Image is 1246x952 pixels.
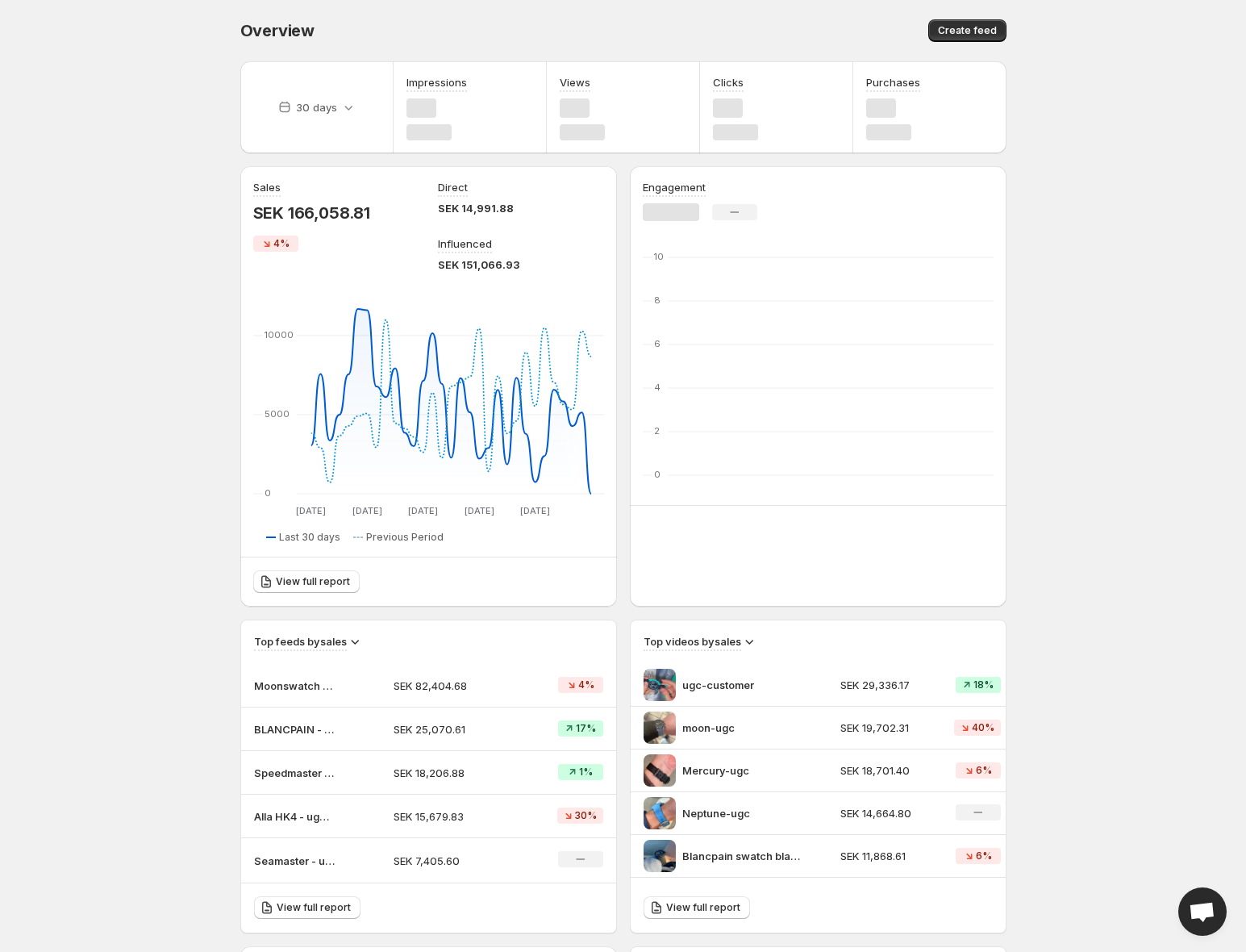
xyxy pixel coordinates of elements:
div: Open chat [1178,887,1227,936]
p: ugc-customer [682,677,803,693]
p: Alla HK4 - ugc product page [254,808,335,825]
p: Seamaster - ugc product page [254,853,335,869]
p: SEK 18,701.40 [840,762,936,779]
a: View full report [254,896,360,919]
text: 10 [654,251,664,262]
a: View full report [644,896,750,919]
span: Previous Period [366,531,444,544]
p: SEK 15,679.83 [394,808,508,825]
h3: Views [560,74,590,90]
span: Overview [240,21,315,40]
text: [DATE] [352,505,381,516]
span: 1% [579,766,593,779]
span: 6% [976,850,992,862]
p: Blancpain swatch black rubber strap ugc [682,848,803,864]
text: [DATE] [296,505,326,516]
p: SEK 14,991.88 [438,200,514,216]
a: View full report [253,570,360,593]
span: 4% [273,237,290,250]
span: View full report [277,901,351,914]
img: Blancpain swatch black rubber strap ugc [644,840,676,872]
text: 8 [654,294,661,306]
p: SEK 14,664.80 [840,805,936,821]
span: View full report [276,575,350,588]
p: Moonswatch - UGC Product Page Videos [254,678,335,694]
span: 40% [972,721,994,734]
span: 6% [976,764,992,777]
p: SEK 29,336.17 [840,677,936,693]
text: 4 [654,382,661,393]
text: 10000 [265,329,294,340]
p: Neptune-ugc [682,805,803,821]
p: Mercury-ugc [682,762,803,779]
p: BLANCPAIN - Rubber strap ugc [254,721,335,737]
h3: Clicks [713,74,744,90]
span: View full report [666,901,740,914]
span: 17% [576,722,596,735]
p: SEK 7,405.60 [394,853,508,869]
h3: Top videos by sales [644,633,741,649]
text: 0 [654,469,661,480]
p: SEK 25,070.61 [394,721,508,737]
p: SEK 18,206.88 [394,765,508,781]
p: SEK 11,868.61 [840,848,936,864]
text: [DATE] [408,505,438,516]
p: Influenced [438,236,492,252]
text: [DATE] [520,505,550,516]
h3: Impressions [406,74,467,90]
span: 4% [578,679,594,691]
img: Neptune-ugc [644,797,676,829]
p: Direct [438,179,468,195]
text: 5000 [265,408,290,420]
span: 30% [575,809,597,822]
img: ugc-customer [644,669,676,701]
h3: Purchases [866,74,920,90]
p: SEK 166,058.81 [253,203,370,223]
text: 0 [265,487,271,499]
img: moon-ugc [644,712,676,744]
h3: Engagement [643,179,706,195]
h3: Sales [253,179,281,195]
p: SEK 19,702.31 [840,720,936,736]
text: [DATE] [464,505,494,516]
span: Create feed [938,24,997,37]
span: Last 30 days [279,531,340,544]
p: Speedmaster - product page UGC [254,765,335,781]
p: SEK 82,404.68 [394,678,508,694]
button: Create feed [928,19,1006,42]
text: 6 [654,338,661,349]
p: moon-ugc [682,720,803,736]
img: Mercury-ugc [644,754,676,787]
span: 18% [973,679,994,691]
p: SEK 151,066.93 [438,257,519,273]
text: 2 [654,425,660,436]
h3: Top feeds by sales [254,633,347,649]
p: 30 days [296,99,337,115]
